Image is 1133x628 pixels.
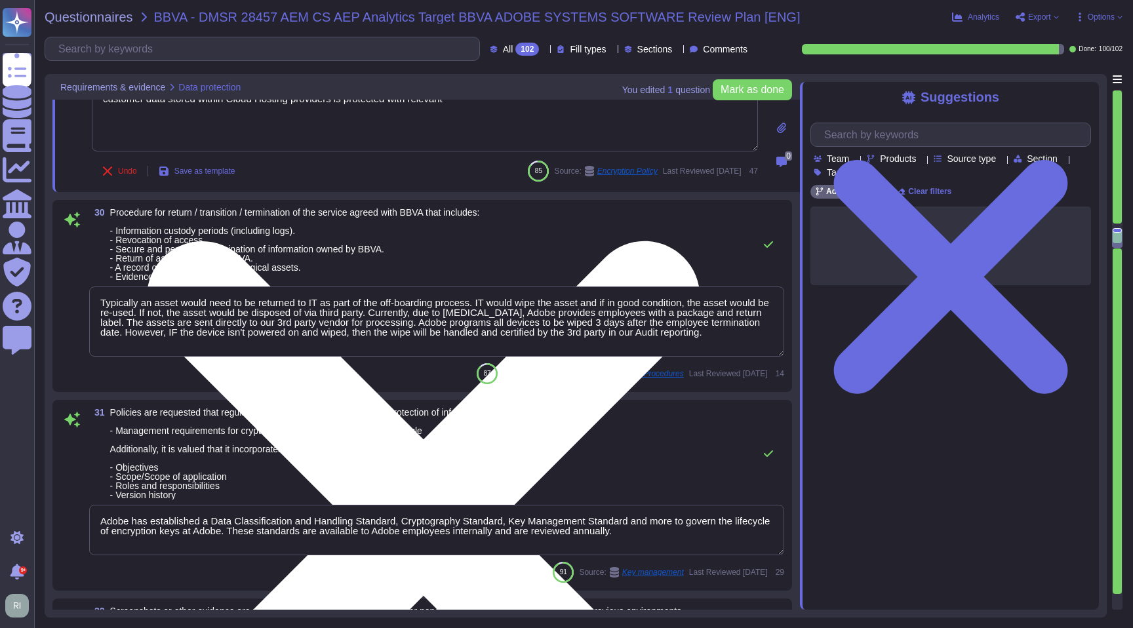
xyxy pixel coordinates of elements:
button: Mark as done [713,79,792,100]
b: 1 [667,85,673,94]
span: Fill types [570,45,606,54]
span: 91 [560,568,567,576]
span: Requirements & evidence [60,83,165,92]
span: Data protection [178,83,241,92]
span: Options [1088,13,1115,21]
span: 0 [785,151,792,161]
div: 102 [515,43,539,56]
span: Mark as done [721,85,784,95]
div: 9+ [19,566,27,574]
input: Search by keywords [52,37,479,60]
span: BBVA - DMSR 28457 AEM CS AEP Analytics Target BBVA ADOBE SYSTEMS SOFTWARE Review Plan [ENG] [154,10,801,24]
textarea: Adobe has established a Data Classification and Handling Standard, Cryptography Standard, Key Man... [89,505,784,555]
span: You edited question [622,85,710,94]
span: Done: [1079,46,1096,52]
span: 32 [89,606,105,616]
span: Questionnaires [45,10,133,24]
span: 29 [773,568,784,576]
span: 85 [535,167,542,174]
span: Sections [637,45,673,54]
span: 30 [89,208,105,217]
img: user [5,594,29,618]
button: Analytics [952,12,999,22]
input: Search by keywords [818,123,1090,146]
span: Export [1028,13,1051,21]
span: 87 [484,370,491,377]
button: user [3,591,38,620]
textarea: Typically an asset would need to be returned to IT as part of the off-boarding process. IT would ... [89,286,784,357]
span: 100 / 102 [1099,46,1123,52]
span: All [503,45,513,54]
span: 31 [89,408,105,417]
span: Analytics [968,13,999,21]
span: 14 [773,370,784,378]
span: Comments [703,45,747,54]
